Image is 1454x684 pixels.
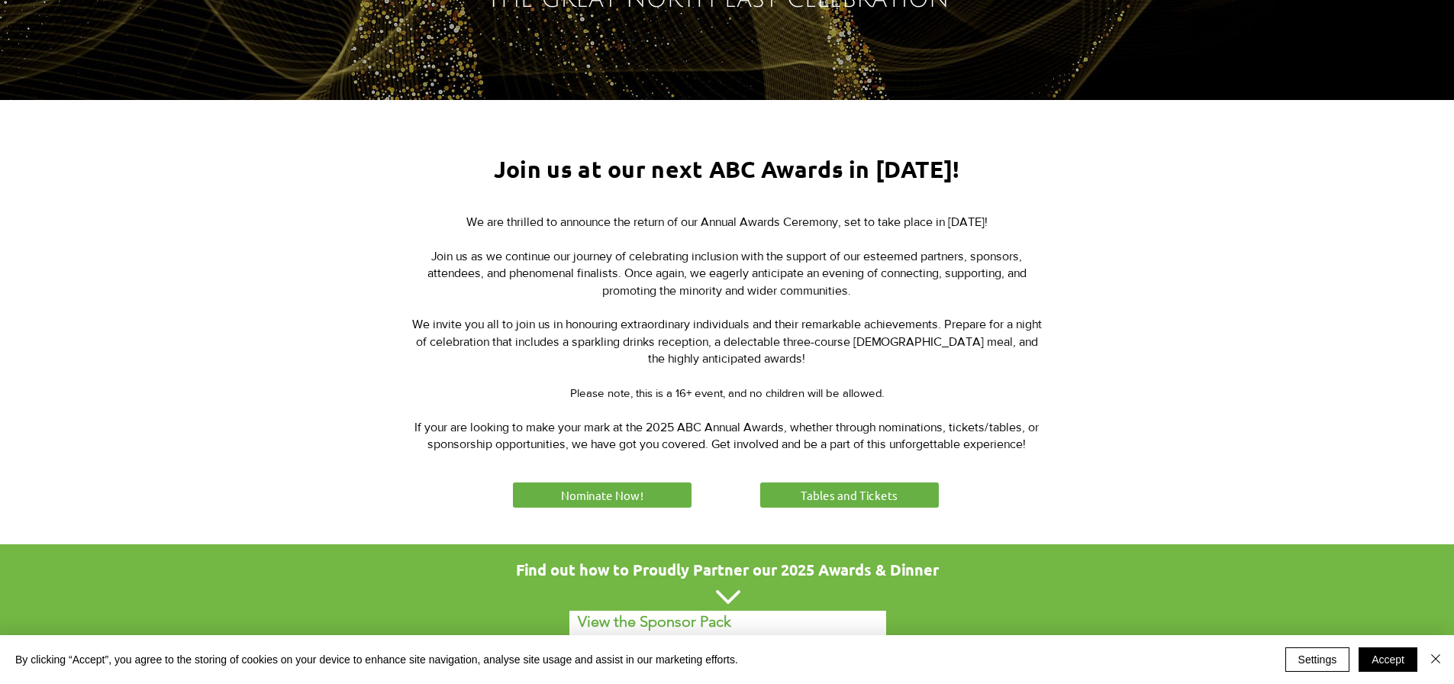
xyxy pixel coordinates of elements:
[466,215,988,228] span: We are thrilled to announce the return of our Annual Awards Ceremony, set to take place in [DATE]!
[801,487,898,503] span: Tables and Tickets
[1285,647,1350,672] button: Settings
[427,250,1027,297] span: Join us as we continue our journey of celebrating inclusion with the support of our esteemed part...
[516,560,939,579] span: Find out how to Proudly Partner our 2025 Awards & Dinner
[1359,647,1417,672] button: Accept
[511,480,694,510] a: Nominate Now!
[570,386,884,399] span: Please note, this is a 16+ event, and no children will be allowed.
[15,653,738,666] span: By clicking “Accept”, you agree to the storing of cookies on your device to enhance site navigati...
[412,318,1042,365] span: We invite you all to join us in honouring extraordinary individuals and their remarkable achievem...
[414,421,1039,450] span: If your are looking to make your mark at the 2025 ABC Annual Awards, whether through nominations,...
[1427,647,1445,672] button: Close
[758,480,941,510] a: Tables and Tickets
[561,487,643,503] span: Nominate Now!
[1427,650,1445,668] img: Close
[494,155,959,183] span: Join us at our next ABC Awards in [DATE]!
[578,612,731,631] span: View the Sponsor Pack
